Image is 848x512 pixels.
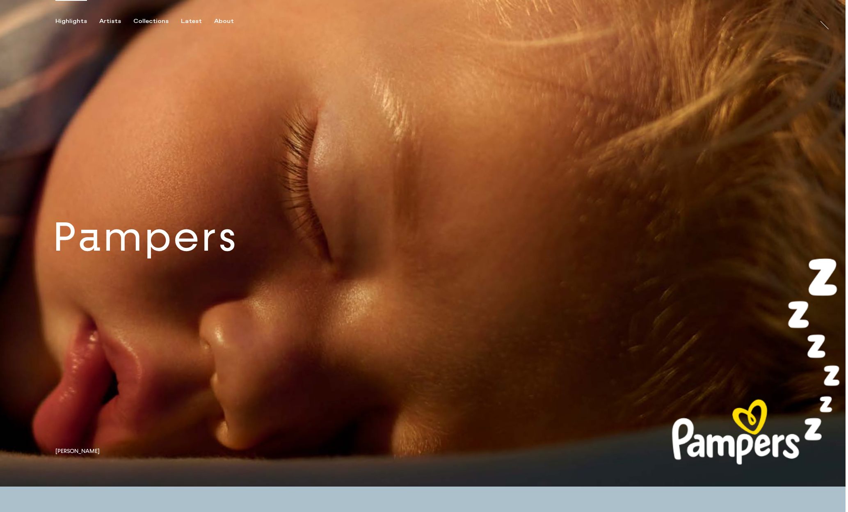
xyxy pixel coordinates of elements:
button: Highlights [55,18,99,25]
button: Artists [99,18,133,25]
div: Latest [181,18,202,25]
div: Artists [99,18,121,25]
div: Collections [133,18,169,25]
div: Highlights [55,18,87,25]
button: About [214,18,246,25]
button: Latest [181,18,214,25]
button: Collections [133,18,181,25]
div: About [214,18,234,25]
